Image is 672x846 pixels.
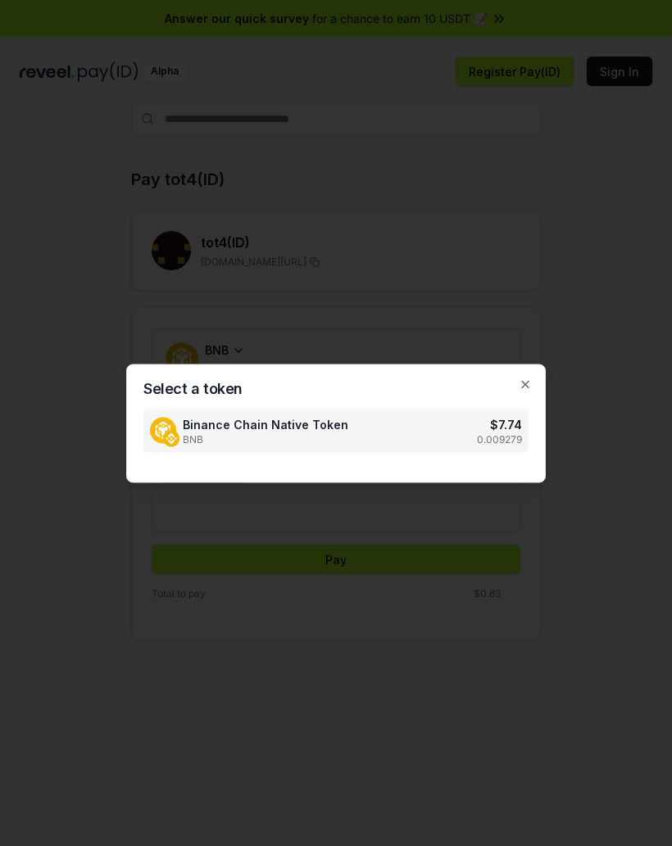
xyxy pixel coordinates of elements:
h3: $ 7.74 [490,415,522,432]
h2: Select a token [143,381,529,396]
img: Binance Chain Native Token [150,418,176,444]
span: BNB [183,432,348,446]
img: Binance Chain Native Token [163,431,179,447]
span: Binance Chain Native Token [183,415,348,432]
p: 0.009279 [477,432,522,446]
